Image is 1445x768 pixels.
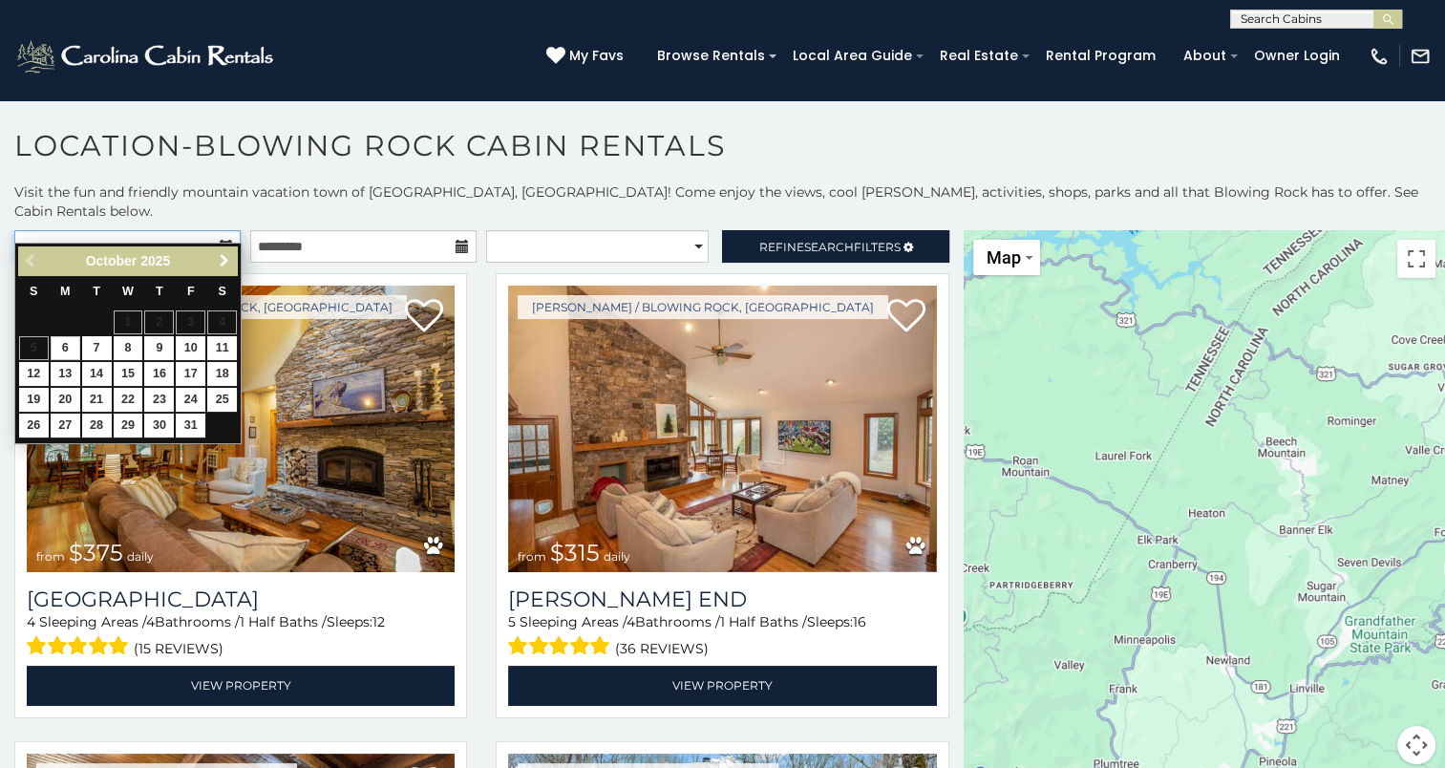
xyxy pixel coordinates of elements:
[508,286,936,572] img: Moss End
[27,666,455,705] a: View Property
[134,636,223,661] span: (15 reviews)
[219,285,226,298] span: Saturday
[853,613,866,630] span: 16
[240,613,327,630] span: 1 Half Baths /
[1397,240,1435,278] button: Toggle fullscreen view
[19,388,49,412] a: 19
[648,41,775,71] a: Browse Rentals
[144,414,174,437] a: 30
[82,414,112,437] a: 28
[14,37,279,75] img: White-1-2.png
[508,286,936,572] a: Moss End from $315 daily
[1397,726,1435,764] button: Map camera controls
[887,297,925,337] a: Add to favorites
[176,388,205,412] a: 24
[114,362,143,386] a: 15
[82,362,112,386] a: 14
[144,336,174,360] a: 9
[973,240,1040,275] button: Change map style
[114,336,143,360] a: 8
[144,388,174,412] a: 23
[140,253,170,268] span: 2025
[27,613,35,630] span: 4
[518,549,546,564] span: from
[508,587,936,612] h3: Moss End
[187,285,195,298] span: Friday
[508,587,936,612] a: [PERSON_NAME] End
[405,297,443,337] a: Add to favorites
[60,285,71,298] span: Monday
[627,613,635,630] span: 4
[207,336,237,360] a: 11
[217,253,232,268] span: Next
[804,240,854,254] span: Search
[783,41,922,71] a: Local Area Guide
[27,587,455,612] a: [GEOGRAPHIC_DATA]
[114,414,143,437] a: 29
[69,539,123,566] span: $375
[508,612,936,661] div: Sleeping Areas / Bathrooms / Sleeps:
[30,285,37,298] span: Sunday
[604,549,630,564] span: daily
[176,336,205,360] a: 10
[546,46,628,67] a: My Favs
[1410,46,1431,67] img: mail-regular-white.png
[987,247,1021,267] span: Map
[93,285,100,298] span: Tuesday
[508,666,936,705] a: View Property
[1244,41,1349,71] a: Owner Login
[1174,41,1236,71] a: About
[36,549,65,564] span: from
[51,388,80,412] a: 20
[1369,46,1390,67] img: phone-regular-white.png
[508,613,516,630] span: 5
[550,539,600,566] span: $315
[27,612,455,661] div: Sleeping Areas / Bathrooms / Sleeps:
[518,295,888,319] a: [PERSON_NAME] / Blowing Rock, [GEOGRAPHIC_DATA]
[51,362,80,386] a: 13
[569,46,624,66] span: My Favs
[51,414,80,437] a: 27
[114,388,143,412] a: 22
[207,388,237,412] a: 25
[1036,41,1165,71] a: Rental Program
[19,362,49,386] a: 12
[127,549,154,564] span: daily
[82,388,112,412] a: 21
[372,613,385,630] span: 12
[51,336,80,360] a: 6
[19,414,49,437] a: 26
[615,636,709,661] span: (36 reviews)
[144,362,174,386] a: 16
[156,285,163,298] span: Thursday
[722,230,948,263] a: RefineSearchFilters
[176,414,205,437] a: 31
[212,249,236,273] a: Next
[27,587,455,612] h3: Mountain Song Lodge
[207,362,237,386] a: 18
[759,240,901,254] span: Refine Filters
[122,285,134,298] span: Wednesday
[86,253,138,268] span: October
[176,362,205,386] a: 17
[930,41,1028,71] a: Real Estate
[146,613,155,630] span: 4
[720,613,807,630] span: 1 Half Baths /
[82,336,112,360] a: 7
